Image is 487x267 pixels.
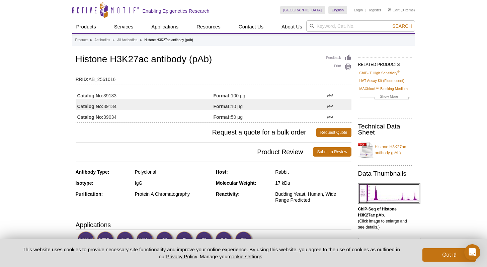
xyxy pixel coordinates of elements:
[216,191,240,197] strong: Reactivity:
[358,207,397,217] b: ChIP-Seq of Histone H3K27ac pAb.
[229,254,262,259] button: cookie settings
[76,72,351,83] td: AB_2561016
[215,231,234,250] img: Immunohistochemistry Validated
[327,89,351,99] td: N/A
[358,140,412,160] a: Histone H3K27ac antibody (pAb)
[166,254,197,259] a: Privacy Policy
[216,169,228,175] strong: Host:
[388,8,391,11] img: Your Cart
[235,231,253,250] img: Immunocytochemistry Validated
[327,110,351,121] td: N/A
[77,103,104,109] strong: Catalog No:
[72,20,100,33] a: Products
[147,20,182,33] a: Applications
[365,6,366,14] li: |
[216,180,256,186] strong: Molecular Weight:
[76,89,214,99] td: 39133
[76,110,214,121] td: 39034
[144,38,193,42] li: Histone H3K27ac antibody (pAb)
[77,93,104,99] strong: Catalog No:
[359,86,408,92] a: MAXblock™ Blocking Medium
[113,38,115,42] li: »
[214,93,231,99] strong: Format:
[76,191,103,197] strong: Purification:
[143,8,210,14] h2: Enabling Epigenetics Research
[75,37,88,43] a: Products
[135,169,211,175] div: Polyclonal
[388,6,415,14] li: (0 items)
[135,180,211,186] div: IgG
[359,93,410,101] a: Show More
[214,110,327,121] td: 50 µg
[76,76,89,82] strong: RRID:
[358,57,412,69] h2: RELATED PRODUCTS
[76,220,351,230] h3: Applications
[176,231,194,250] img: Immunofluorescence Validated
[136,231,155,250] img: ChIP-Seq Validated
[11,246,412,260] p: This website uses cookies to provide necessary site functionality and improve your online experie...
[156,231,174,250] img: Western Blot Validated
[368,8,381,12] a: Register
[390,23,414,29] button: Search
[90,38,92,42] li: »
[464,244,480,260] div: Open Intercom Messenger
[110,20,138,33] a: Services
[116,231,135,250] img: ChIP Validated
[76,128,316,137] span: Request a quote for a bulk order
[316,128,351,137] a: Request Quote
[313,147,351,157] a: Submit a Review
[306,20,415,32] input: Keyword, Cat. No.
[326,63,351,71] a: Print
[280,6,325,14] a: [GEOGRAPHIC_DATA]
[358,123,412,136] h2: Technical Data Sheet
[275,180,351,186] div: 17 kDa
[392,23,412,29] span: Search
[388,8,400,12] a: Cart
[214,89,327,99] td: 100 µg
[140,38,142,42] li: »
[94,37,110,43] a: Antibodies
[76,169,109,175] strong: Antibody Type:
[359,78,405,84] a: HAT Assay Kit (Fluorescent)
[135,191,211,197] div: Protein A Chromatography
[358,206,412,230] p: (Click image to enlarge and see details.)
[117,37,137,43] a: All Antibodies
[422,248,476,262] button: Got it!
[76,147,313,157] span: Product Review
[77,231,96,250] img: CUT&RUN Validated
[195,231,214,250] img: Dot Blot Validated
[328,6,347,14] a: English
[76,54,351,66] h1: Histone H3K27ac antibody (pAb)
[214,103,231,109] strong: Format:
[358,171,412,177] h2: Data Thumbnails
[359,70,400,76] a: ChIP-IT High Sensitivity®
[235,20,267,33] a: Contact Us
[327,99,351,110] td: N/A
[77,114,104,120] strong: Catalog No:
[326,54,351,62] a: Feedback
[277,20,306,33] a: About Us
[275,169,351,175] div: Rabbit
[192,20,225,33] a: Resources
[354,8,363,12] a: Login
[214,114,231,120] strong: Format:
[214,99,327,110] td: 10 µg
[76,180,94,186] strong: Isotype:
[76,99,214,110] td: 39134
[97,231,115,250] img: CUT&Tag Validated
[397,70,400,73] sup: ®
[275,191,351,203] div: Budding Yeast, Human, Wide Range Predicted
[358,183,420,204] img: Histone H3K27ac antibody (pAb) tested by ChIP-Seq.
